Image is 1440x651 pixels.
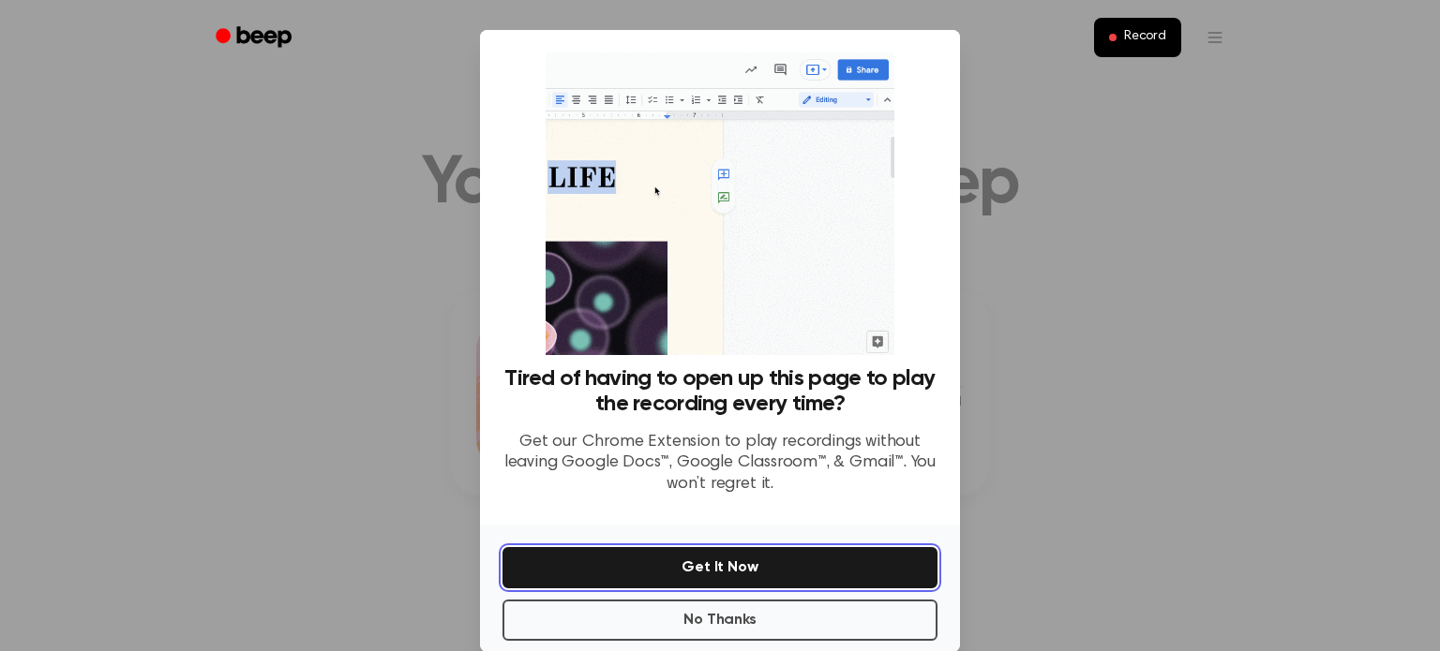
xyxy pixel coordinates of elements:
button: Open menu [1192,15,1237,60]
p: Get our Chrome Extension to play recordings without leaving Google Docs™, Google Classroom™, & Gm... [502,432,937,496]
img: Beep extension in action [546,52,893,355]
button: Get It Now [502,547,937,588]
h3: Tired of having to open up this page to play the recording every time? [502,366,937,417]
button: Record [1094,18,1181,57]
a: Beep [202,20,308,56]
button: No Thanks [502,599,937,641]
span: Record [1124,29,1166,46]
